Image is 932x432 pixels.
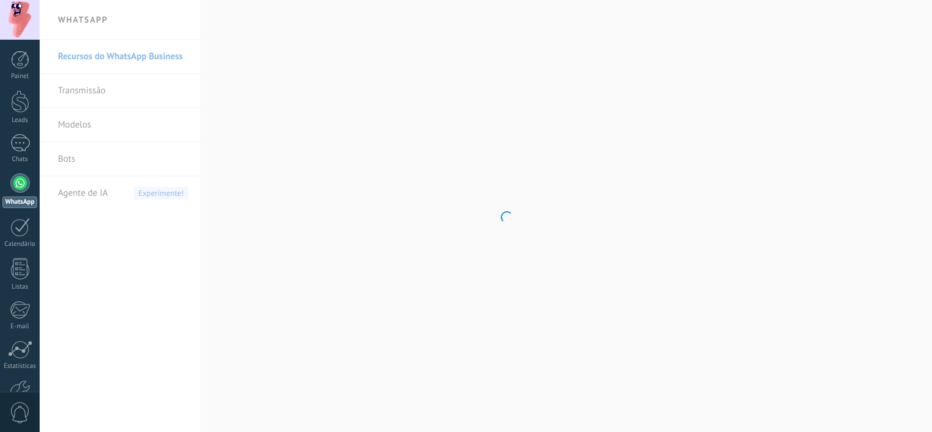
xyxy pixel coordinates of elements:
[2,283,38,291] div: Listas
[2,117,38,124] div: Leads
[2,196,37,208] div: WhatsApp
[2,362,38,370] div: Estatísticas
[2,156,38,164] div: Chats
[2,323,38,331] div: E-mail
[2,240,38,248] div: Calendário
[2,73,38,81] div: Painel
